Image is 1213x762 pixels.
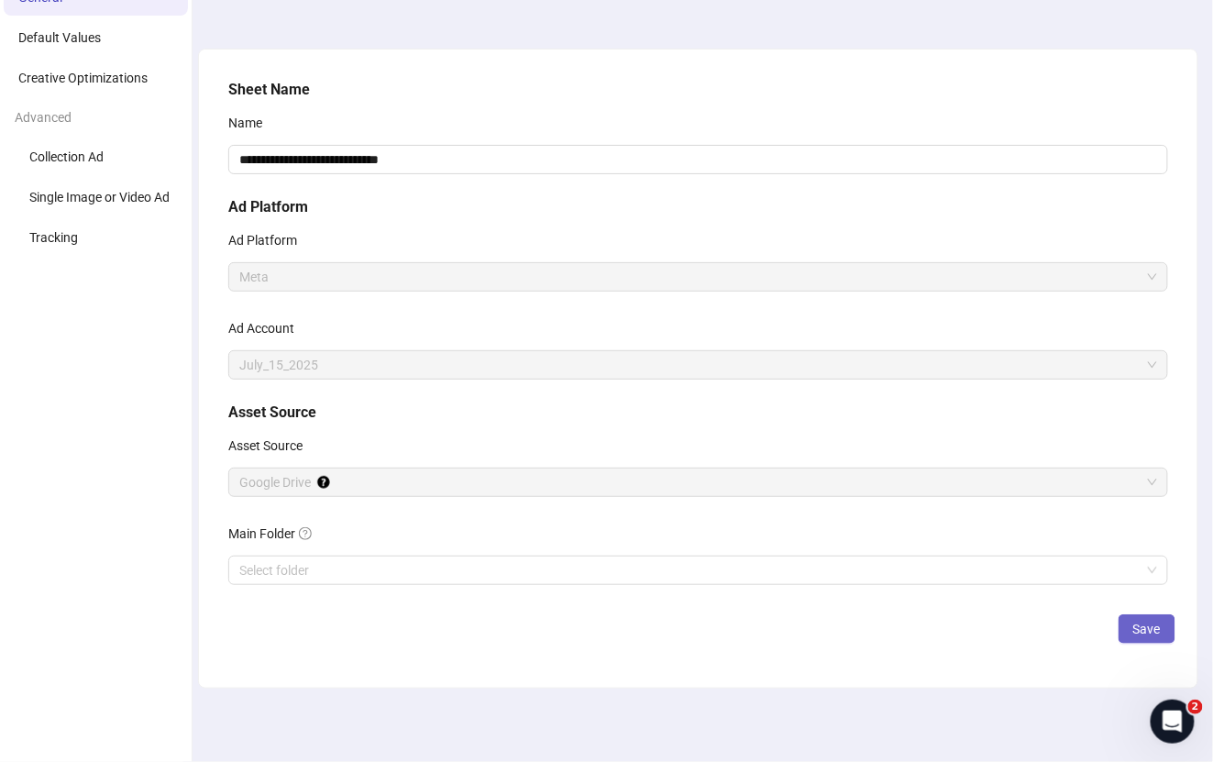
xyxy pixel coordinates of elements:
span: Meta [239,263,1157,291]
span: Collection Ad [29,149,104,164]
h5: Sheet Name [228,79,1168,101]
h5: Asset Source [228,402,1168,424]
button: Save [1119,614,1175,644]
label: Ad Platform [228,226,309,255]
iframe: Intercom live chat [1151,700,1195,744]
span: Save [1133,622,1161,636]
span: July_15_2025 [239,351,1157,379]
span: Creative Optimizations [18,71,148,85]
span: 2 [1188,700,1203,714]
span: question-circle [299,527,312,540]
span: Default Values [18,30,101,45]
h5: Ad Platform [228,196,1168,218]
div: Tooltip anchor [315,474,332,491]
span: Single Image or Video Ad [29,190,170,204]
label: Name [228,108,274,138]
label: Main Folder [228,519,324,548]
span: Google Drive [239,469,1157,496]
span: Tracking [29,230,78,245]
label: Ad Account [228,314,306,343]
input: Name [228,145,1168,174]
label: Asset Source [228,431,314,460]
